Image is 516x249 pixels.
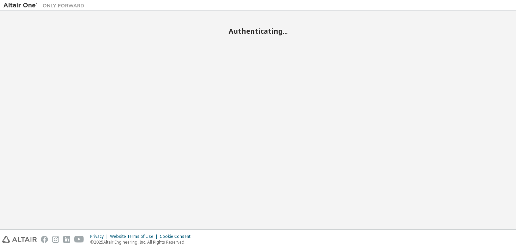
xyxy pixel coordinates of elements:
[41,236,48,243] img: facebook.svg
[90,234,110,239] div: Privacy
[52,236,59,243] img: instagram.svg
[90,239,195,245] p: © 2025 Altair Engineering, Inc. All Rights Reserved.
[63,236,70,243] img: linkedin.svg
[2,236,37,243] img: altair_logo.svg
[160,234,195,239] div: Cookie Consent
[3,27,513,35] h2: Authenticating...
[3,2,88,9] img: Altair One
[110,234,160,239] div: Website Terms of Use
[74,236,84,243] img: youtube.svg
